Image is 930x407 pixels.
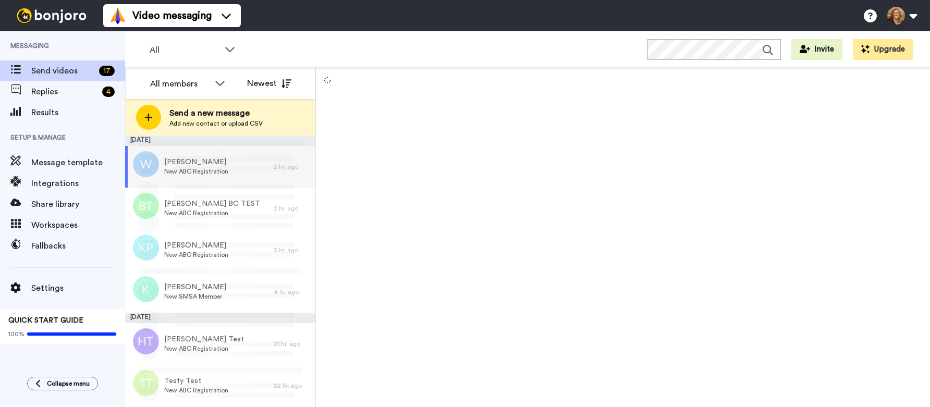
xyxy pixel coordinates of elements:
[31,282,125,294] span: Settings
[274,340,310,348] div: 21 hr. ago
[133,151,159,177] img: w.png
[99,66,115,76] div: 17
[853,39,913,60] button: Upgrade
[133,235,159,261] img: kp.png
[31,156,125,169] span: Message template
[164,334,244,344] span: [PERSON_NAME] Test
[150,78,210,90] div: All members
[31,85,98,98] span: Replies
[150,44,219,56] span: All
[274,288,310,296] div: 4 hr. ago
[8,330,25,338] span: 100%
[164,292,226,301] span: New SMSA Member
[164,386,228,394] span: New ABC Registration
[274,204,310,213] div: 2 hr. ago
[164,376,228,386] span: Testy Test
[133,276,159,302] img: k.png
[31,198,125,211] span: Share library
[239,73,299,94] button: Newest
[31,65,95,77] span: Send videos
[164,199,260,209] span: [PERSON_NAME] BC TEST
[47,379,90,388] span: Collapse menu
[274,381,310,390] div: 22 hr. ago
[13,8,91,23] img: bj-logo-header-white.svg
[274,163,310,171] div: 2 hr. ago
[169,119,263,128] span: Add new contact or upload CSV
[133,328,159,354] img: ht.png
[164,209,260,217] span: New ABC Registration
[164,282,226,292] span: [PERSON_NAME]
[133,370,159,396] img: tt.png
[31,240,125,252] span: Fallbacks
[164,344,244,353] span: New ABC Registration
[164,157,228,167] span: [PERSON_NAME]
[27,377,98,390] button: Collapse menu
[125,313,315,323] div: [DATE]
[31,106,125,119] span: Results
[31,219,125,231] span: Workspaces
[791,39,842,60] button: Invite
[274,246,310,254] div: 3 hr. ago
[132,8,212,23] span: Video messaging
[133,193,159,219] img: bt.png
[8,317,83,324] span: QUICK START GUIDE
[125,135,315,146] div: [DATE]
[164,240,228,251] span: [PERSON_NAME]
[102,87,115,97] div: 4
[164,251,228,259] span: New ABC Registration
[109,7,126,24] img: vm-color.svg
[164,167,228,176] span: New ABC Registration
[169,107,263,119] span: Send a new message
[31,177,125,190] span: Integrations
